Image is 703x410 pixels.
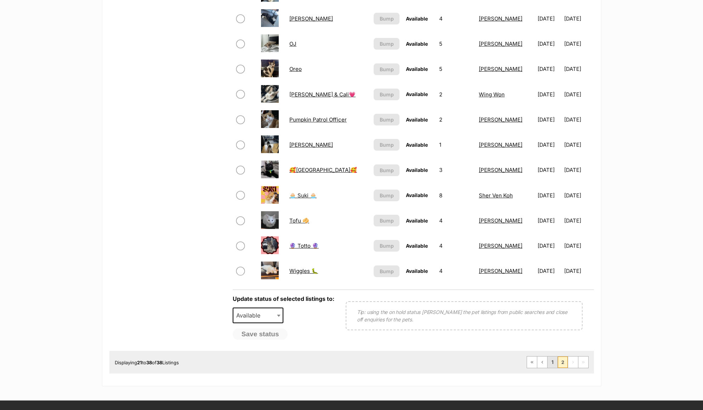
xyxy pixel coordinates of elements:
span: Bump [380,66,394,73]
a: Sher Ven Koh [479,192,513,199]
a: Page 1 [548,356,557,368]
span: Available [406,218,428,224]
td: [DATE] [535,234,563,258]
td: 3 [436,158,475,182]
button: Bump [374,265,400,277]
a: [PERSON_NAME] [479,242,522,249]
td: 8 [436,183,475,208]
td: [DATE] [564,133,593,157]
span: Next page [568,356,578,368]
span: Displaying to of Listings [115,360,179,365]
a: 🥰[GEOGRAPHIC_DATA]🥰 [289,167,357,173]
button: Bump [374,240,400,252]
strong: 38 [157,360,162,365]
td: [DATE] [564,107,593,132]
td: [DATE] [564,32,593,56]
span: Available [406,192,428,198]
span: Bump [380,268,394,275]
span: Bump [380,242,394,249]
td: [DATE] [564,158,593,182]
a: [PERSON_NAME] [479,167,522,173]
nav: Pagination [527,356,589,368]
span: Bump [380,217,394,224]
p: Tip: using the on hold status [PERSON_NAME] the pet listings from public searches and close off e... [357,308,571,323]
span: Bump [380,141,394,148]
button: Bump [374,164,400,176]
span: Available [233,308,284,323]
td: 4 [436,208,475,233]
button: Bump [374,215,400,226]
a: OJ [289,40,296,47]
a: [PERSON_NAME] [289,141,333,148]
td: [DATE] [564,259,593,283]
td: [DATE] [535,208,563,233]
button: Save status [233,328,288,340]
span: Available [406,167,428,173]
span: Available [406,91,428,97]
a: [PERSON_NAME] [479,66,522,72]
span: Available [406,41,428,47]
td: [DATE] [535,158,563,182]
span: Available [406,117,428,123]
td: [DATE] [535,57,563,81]
td: 2 [436,82,475,107]
a: [PERSON_NAME] [479,40,522,47]
td: 1 [436,133,475,157]
td: [DATE] [564,183,593,208]
a: First page [527,356,537,368]
a: Tofu 🥠 [289,217,309,224]
a: Wiggles 🐛 [289,268,318,274]
button: Bump [374,38,400,50]
strong: 21 [137,360,142,365]
a: Oreo [289,66,302,72]
td: 4 [436,259,475,283]
span: Available [406,16,428,22]
td: [DATE] [535,32,563,56]
span: Available [406,142,428,148]
a: 🔮 Totto 🔮 [289,242,319,249]
td: [DATE] [535,6,563,31]
span: Available [406,243,428,249]
span: Last page [578,356,588,368]
span: Available [406,66,428,72]
td: 4 [436,234,475,258]
button: Bump [374,13,400,24]
td: [DATE] [564,6,593,31]
label: Update status of selected listings to: [233,295,334,302]
td: 5 [436,32,475,56]
td: [DATE] [564,82,593,107]
span: Available [233,310,267,320]
button: Bump [374,139,400,151]
span: Bump [380,91,394,98]
span: Page 2 [558,356,568,368]
a: 🧁 Suki 🧁 [289,192,317,199]
td: [DATE] [535,183,563,208]
a: [PERSON_NAME] [289,15,333,22]
button: Bump [374,63,400,75]
a: Previous page [537,356,547,368]
span: Bump [380,40,394,47]
td: [DATE] [535,107,563,132]
span: Bump [380,167,394,174]
strong: 38 [146,360,152,365]
a: [PERSON_NAME] [479,116,522,123]
span: Bump [380,15,394,22]
td: 2 [436,107,475,132]
a: [PERSON_NAME] [479,15,522,22]
button: Bump [374,89,400,100]
a: Pumpkin Patrol Officer [289,116,347,123]
td: [DATE] [564,57,593,81]
td: [DATE] [535,259,563,283]
td: [DATE] [564,208,593,233]
td: [DATE] [535,82,563,107]
td: 4 [436,6,475,31]
a: Wing Won [479,91,505,98]
a: [PERSON_NAME] [479,141,522,148]
span: Available [406,268,428,274]
span: Bump [380,192,394,199]
a: [PERSON_NAME] [479,217,522,224]
td: [DATE] [564,234,593,258]
a: [PERSON_NAME] [479,268,522,274]
td: 5 [436,57,475,81]
a: [PERSON_NAME] & Cali💗 [289,91,356,98]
